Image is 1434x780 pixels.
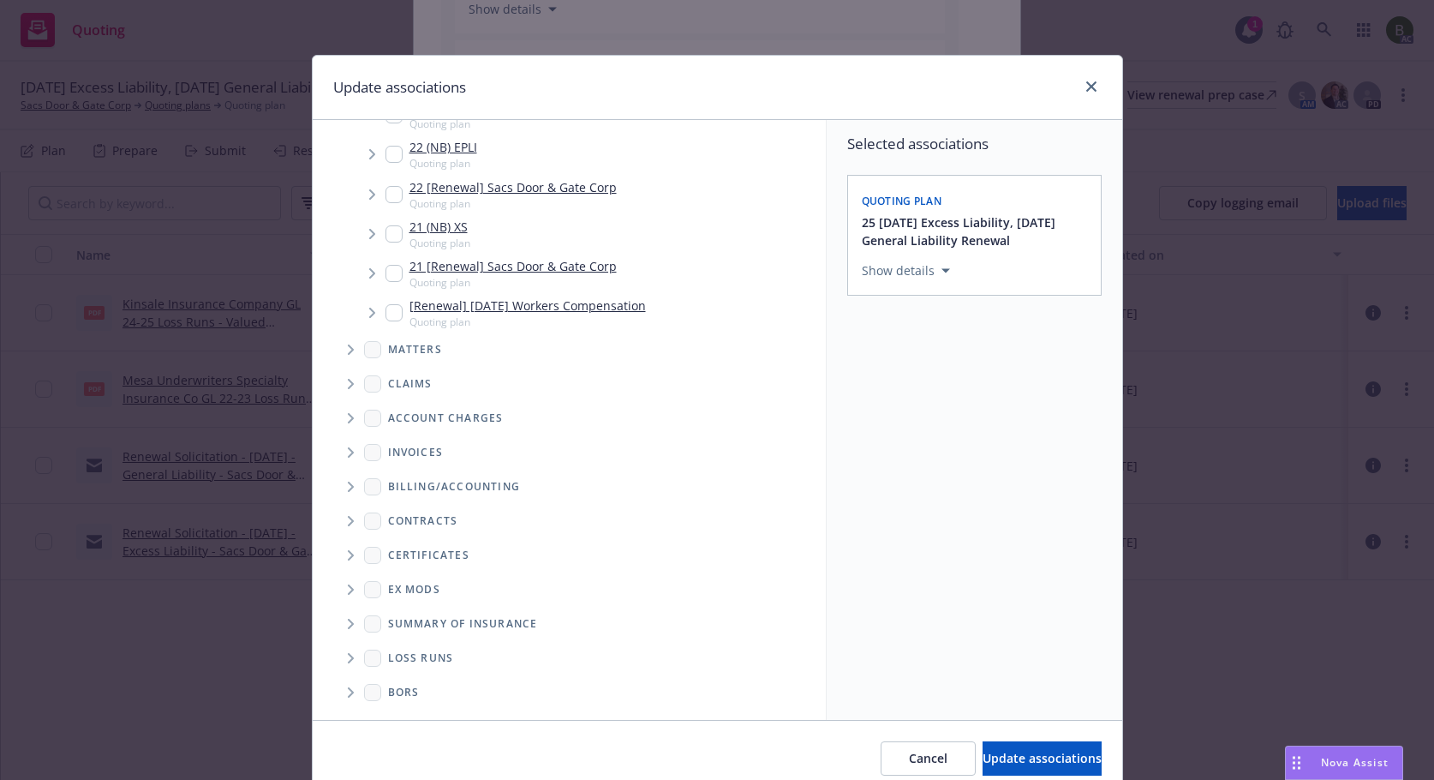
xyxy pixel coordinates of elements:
[388,379,433,389] span: Claims
[983,741,1102,776] button: Update associations
[409,178,617,196] a: 22 [Renewal] Sacs Door & Gate Corp
[409,196,617,211] span: Quoting plan
[409,236,470,250] span: Quoting plan
[388,345,442,355] span: Matters
[388,516,458,526] span: Contracts
[409,156,477,171] span: Quoting plan
[1081,76,1102,97] a: close
[388,619,538,629] span: Summary of insurance
[388,413,504,423] span: Account charges
[1286,747,1307,779] div: Drag to move
[409,138,477,156] a: 22 (NB) EPLI
[1285,746,1403,780] button: Nova Assist
[313,470,826,710] div: Folder Tree Example
[409,275,617,290] span: Quoting plan
[409,218,470,236] a: 21 (NB) XS
[409,315,646,329] span: Quoting plan
[388,482,521,492] span: Billing/Accounting
[388,585,440,595] span: Ex Mods
[881,741,976,776] button: Cancel
[862,194,942,208] span: Quoting plan
[409,297,646,315] a: [Renewal] [DATE] Workers Compensation
[855,261,957,281] button: Show details
[909,750,947,766] span: Cancel
[409,117,617,131] span: Quoting plan
[1321,755,1389,770] span: Nova Assist
[388,687,420,698] span: BORs
[388,550,469,561] span: Certificates
[862,213,1090,249] button: 25 [DATE] Excess Liability, [DATE] General Liability Renewal
[847,134,1102,154] span: Selected associations
[388,447,444,458] span: Invoices
[409,257,617,275] a: 21 [Renewal] Sacs Door & Gate Corp
[388,653,454,663] span: Loss Runs
[333,76,466,99] h1: Update associations
[983,750,1102,766] span: Update associations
